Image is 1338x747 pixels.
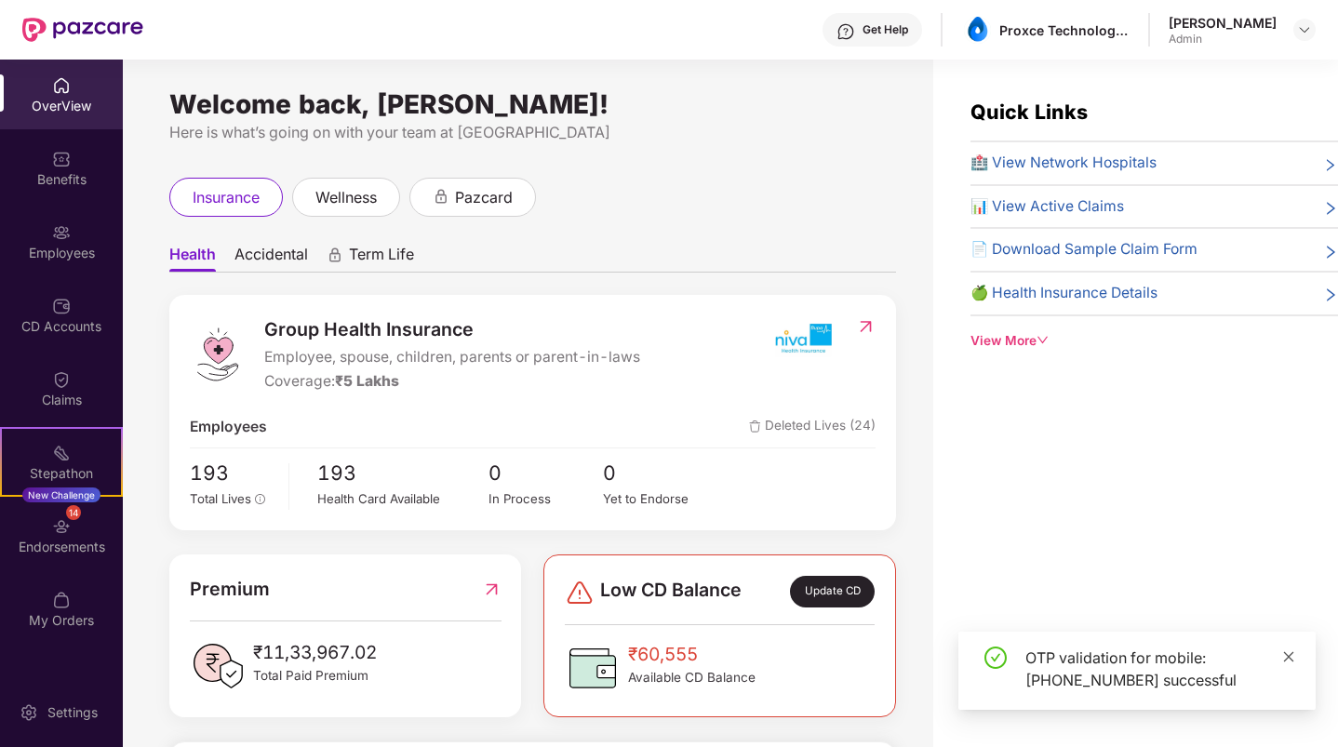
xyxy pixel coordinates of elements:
span: right [1323,242,1338,261]
div: In Process [488,489,603,509]
span: info-circle [255,494,266,505]
div: New Challenge [22,487,100,502]
span: wellness [315,186,377,209]
span: close [1282,650,1295,663]
div: Yet to Endorse [603,489,717,509]
span: Total Paid Premium [253,666,377,686]
span: Employee, spouse, children, parents or parent-in-laws [264,346,640,369]
img: PaidPremiumIcon [190,638,246,694]
span: right [1323,155,1338,175]
span: Deleted Lives (24) [749,416,876,439]
span: Quick Links [970,100,1088,124]
img: svg+xml;base64,PHN2ZyBpZD0iRHJvcGRvd24tMzJ4MzIiIHhtbG5zPSJodHRwOi8vd3d3LnczLm9yZy8yMDAwL3N2ZyIgd2... [1297,22,1312,37]
span: 193 [317,458,488,488]
img: svg+xml;base64,PHN2ZyBpZD0iRW1wbG95ZWVzIiB4bWxucz0iaHR0cDovL3d3dy53My5vcmcvMjAwMC9zdmciIHdpZHRoPS... [52,223,71,242]
div: Here is what’s going on with your team at [GEOGRAPHIC_DATA] [169,121,896,144]
img: svg+xml;base64,PHN2ZyB4bWxucz0iaHR0cDovL3d3dy53My5vcmcvMjAwMC9zdmciIHdpZHRoPSIyMSIgaGVpZ2h0PSIyMC... [52,444,71,462]
span: Employees [190,416,267,439]
div: Welcome back, [PERSON_NAME]! [169,97,896,112]
img: RedirectIcon [856,317,876,336]
img: asset%201.png [964,17,991,44]
img: svg+xml;base64,PHN2ZyBpZD0iSGVscC0zMngzMiIgeG1sbnM9Imh0dHA6Ly93d3cudzMub3JnLzIwMDAvc3ZnIiB3aWR0aD... [836,22,855,41]
span: ₹60,555 [628,640,756,668]
span: 193 [190,458,275,488]
span: Health [169,245,216,272]
img: svg+xml;base64,PHN2ZyBpZD0iTXlfT3JkZXJzIiBkYXRhLW5hbWU9Ik15IE9yZGVycyIgeG1sbnM9Imh0dHA6Ly93d3cudz... [52,591,71,609]
div: Proxce Technologies [999,21,1130,39]
span: ₹5 Lakhs [335,372,399,390]
div: Admin [1169,32,1277,47]
img: svg+xml;base64,PHN2ZyBpZD0iRW5kb3JzZW1lbnRzIiB4bWxucz0iaHR0cDovL3d3dy53My5vcmcvMjAwMC9zdmciIHdpZH... [52,517,71,536]
span: 0 [603,458,717,488]
span: 📊 View Active Claims [970,195,1124,219]
span: 📄 Download Sample Claim Form [970,238,1198,261]
img: New Pazcare Logo [22,18,143,42]
span: Premium [190,575,270,604]
span: check-circle [984,647,1007,669]
img: svg+xml;base64,PHN2ZyBpZD0iRGFuZ2VyLTMyeDMyIiB4bWxucz0iaHR0cDovL3d3dy53My5vcmcvMjAwMC9zdmciIHdpZH... [565,578,595,607]
div: animation [327,247,343,263]
img: deleteIcon [749,420,761,433]
span: right [1323,199,1338,219]
span: Low CD Balance [600,576,742,607]
div: [PERSON_NAME] [1169,14,1277,32]
img: logo [190,327,246,382]
div: Settings [42,703,103,722]
span: right [1323,286,1338,305]
div: View More [970,331,1338,351]
span: ₹11,33,967.02 [253,638,377,666]
div: animation [433,188,449,205]
div: Coverage: [264,370,640,394]
span: 0 [488,458,603,488]
img: svg+xml;base64,PHN2ZyBpZD0iU2V0dGluZy0yMHgyMCIgeG1sbnM9Imh0dHA6Ly93d3cudzMub3JnLzIwMDAvc3ZnIiB3aW... [20,703,38,722]
span: Accidental [234,245,308,272]
div: Health Card Available [317,489,488,509]
div: Stepathon [2,464,121,483]
span: down [1037,334,1050,347]
div: Get Help [863,22,908,37]
span: 🏥 View Network Hospitals [970,152,1157,175]
span: 🍏 Health Insurance Details [970,282,1157,305]
img: insurerIcon [768,315,837,362]
img: svg+xml;base64,PHN2ZyBpZD0iSG9tZSIgeG1sbnM9Imh0dHA6Ly93d3cudzMub3JnLzIwMDAvc3ZnIiB3aWR0aD0iMjAiIG... [52,76,71,95]
span: Available CD Balance [628,668,756,687]
div: Update CD [790,576,875,607]
span: pazcard [455,186,513,209]
div: 14 [66,505,81,520]
img: svg+xml;base64,PHN2ZyBpZD0iQ2xhaW0iIHhtbG5zPSJodHRwOi8vd3d3LnczLm9yZy8yMDAwL3N2ZyIgd2lkdGg9IjIwIi... [52,370,71,389]
span: Term Life [349,245,414,272]
span: insurance [193,186,260,209]
img: svg+xml;base64,PHN2ZyBpZD0iQ0RfQWNjb3VudHMiIGRhdGEtbmFtZT0iQ0QgQWNjb3VudHMiIHhtbG5zPSJodHRwOi8vd3... [52,297,71,315]
img: CDBalanceIcon [565,640,621,696]
span: Group Health Insurance [264,315,640,344]
div: OTP validation for mobile: [PHONE_NUMBER] successful [1025,647,1293,691]
img: svg+xml;base64,PHN2ZyBpZD0iQmVuZWZpdHMiIHhtbG5zPSJodHRwOi8vd3d3LnczLm9yZy8yMDAwL3N2ZyIgd2lkdGg9Ij... [52,150,71,168]
span: Total Lives [190,491,251,506]
img: RedirectIcon [482,575,502,604]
